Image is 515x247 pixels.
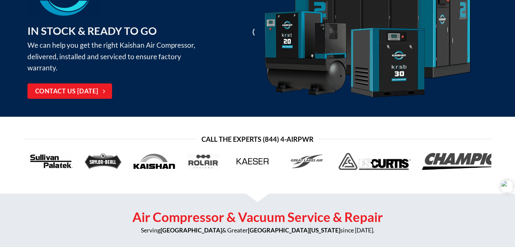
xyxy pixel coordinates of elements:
[35,87,99,96] span: Contact Us [DATE]
[248,227,340,234] strong: [GEOGRAPHIC_DATA][US_STATE]
[24,226,491,235] p: Serving & Greater since [DATE].
[24,209,491,226] h2: Air Compressor & Vacuum Service & Repair
[27,84,112,99] a: Contact Us [DATE]
[27,24,157,37] strong: IN STOCK & READY TO GO
[160,227,222,234] strong: [GEOGRAPHIC_DATA]
[27,23,205,73] p: We can help you get the right Kaishan Air Compressor, delivered, installed and serviced to ensure...
[201,134,314,144] span: Call the Experts (844) 4-AirPwr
